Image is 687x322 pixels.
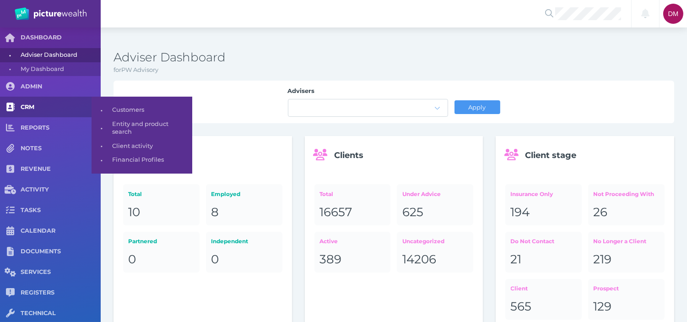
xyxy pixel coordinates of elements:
div: 625 [402,205,468,220]
span: DOCUMENTS [21,248,101,256]
span: Do Not Contact [511,238,555,245]
p: for PW Advisory [114,65,674,75]
div: 565 [511,299,577,315]
a: Partnered0 [123,232,200,273]
div: 21 [511,252,577,267]
div: 26 [593,205,659,220]
span: ACTIVITY [21,186,101,194]
span: Adviser Dashboard [21,48,97,62]
div: 10 [128,205,194,220]
span: Uncategorized [402,238,444,245]
div: 194 [511,205,577,220]
span: Not Proceeding With [593,191,654,197]
span: DM [668,10,679,17]
a: •Customers [92,103,192,117]
span: Client activity [112,139,189,153]
a: •Financial Profiles [92,153,192,167]
span: Clients [334,150,363,160]
a: Active389 [314,232,391,273]
div: 0 [211,252,277,267]
div: 8 [211,205,277,220]
span: Partnered [128,238,157,245]
a: •Client activity [92,139,192,153]
span: Client [511,285,528,292]
div: 389 [319,252,385,267]
span: Client stage [525,150,576,160]
span: Employed [211,191,240,197]
span: TECHNICAL [21,310,101,317]
span: DASHBOARD [21,34,101,42]
span: Prospect [593,285,619,292]
span: Under Advice [402,191,441,197]
span: TASKS [21,207,101,214]
span: Total [319,191,333,197]
span: No Longer a Client [593,238,646,245]
div: 14206 [402,252,468,267]
span: • [92,140,112,152]
span: REVENUE [21,165,101,173]
span: Independent [211,238,248,245]
div: 0 [128,252,194,267]
label: Advisers [288,87,448,99]
span: REPORTS [21,124,101,132]
h3: Adviser Dashboard [114,50,674,65]
span: Customers [112,103,189,117]
a: Total10 [123,184,200,225]
span: SERVICES [21,268,101,276]
a: Employed8 [206,184,282,225]
span: ADMIN [21,83,101,91]
div: 16657 [319,205,385,220]
button: Apply [454,100,500,114]
span: CRM [21,104,101,111]
span: • [92,104,112,116]
span: Insurance Only [511,191,553,197]
span: Total [128,191,142,197]
span: REGISTERS [21,289,101,297]
a: Independent0 [206,232,282,273]
span: • [92,122,112,134]
span: CALENDAR [21,227,101,235]
span: • [92,154,112,166]
div: 219 [593,252,659,267]
img: PW [15,7,87,20]
span: My Dashboard [21,62,97,76]
span: NOTES [21,145,101,153]
span: Apply [465,104,490,111]
span: Financial Profiles [112,153,189,167]
div: 129 [593,299,659,315]
a: Under Advice625 [397,184,473,225]
a: •Entity and product search [92,117,192,139]
span: Active [319,238,338,245]
div: Dee Molloy [663,4,683,24]
span: Entity and product search [112,117,189,139]
a: Total16657 [314,184,391,225]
